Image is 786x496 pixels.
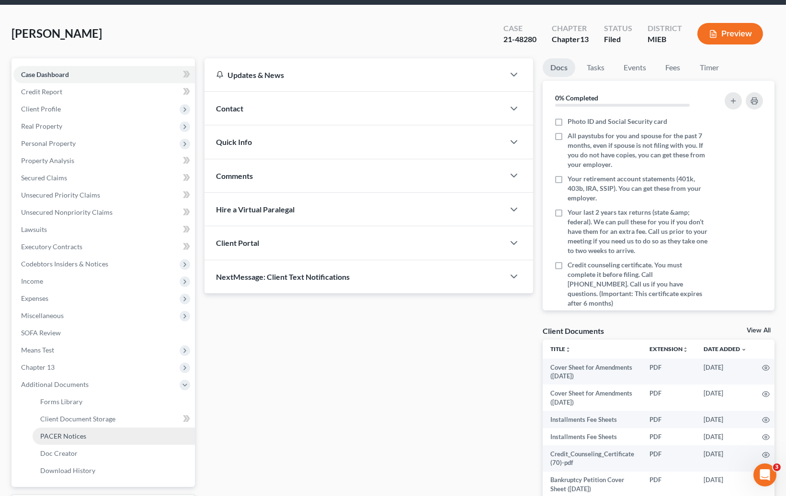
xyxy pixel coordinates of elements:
a: Download History [33,462,195,479]
a: Doc Creator [33,445,195,462]
i: unfold_more [565,347,571,353]
a: Unsecured Nonpriority Claims [13,204,195,221]
a: Docs [543,58,575,77]
i: expand_more [741,347,747,353]
span: 3 [773,463,781,471]
a: Date Added expand_more [704,345,747,353]
span: Income [21,277,43,285]
span: Doc Creator [40,449,78,457]
a: Titleunfold_more [550,345,571,353]
td: [DATE] [696,428,754,445]
a: Property Analysis [13,152,195,169]
td: Installments Fee Sheets [543,428,642,445]
strong: 0% Completed [555,94,598,102]
a: Timer [692,58,727,77]
span: Lawsuits [21,225,47,233]
div: Chapter [552,23,589,34]
td: Credit_Counseling_Certificate (70)-pdf [543,445,642,472]
span: Secured Claims [21,174,67,182]
span: Hire a Virtual Paralegal [216,205,295,214]
a: SOFA Review [13,324,195,342]
span: Your retirement account statements (401k, 403b, IRA, SSIP). You can get these from your employer. [568,174,708,203]
span: Property Analysis [21,156,74,165]
span: Client Portal [216,238,259,247]
div: District [648,23,682,34]
a: Unsecured Priority Claims [13,187,195,204]
span: All paystubs for you and spouse for the past 7 months, even if spouse is not filing with you. If ... [568,131,708,169]
span: Your last 2 years tax returns (state &amp; federal). We can pull these for you if you don’t have ... [568,208,708,255]
button: Preview [697,23,763,44]
span: Expenses [21,294,48,302]
td: Installments Fee Sheets [543,411,642,428]
span: Quick Info [216,137,252,146]
span: PACER Notices [40,432,86,440]
td: [DATE] [696,385,754,411]
div: Case [503,23,536,34]
div: Status [604,23,632,34]
span: Executory Contracts [21,242,82,251]
div: Filed [604,34,632,45]
span: NextMessage: Client Text Notifications [216,272,350,281]
span: Client Document Storage [40,415,115,423]
td: PDF [642,445,696,472]
a: View All [747,327,771,334]
span: Credit Report [21,88,62,96]
span: Case Dashboard [21,70,69,78]
td: PDF [642,428,696,445]
div: Chapter [552,34,589,45]
a: Events [616,58,654,77]
td: Cover Sheet for Amendments ([DATE]) [543,385,642,411]
span: Unsecured Priority Claims [21,191,100,199]
span: Client Profile [21,105,61,113]
span: 13 [580,34,589,44]
span: Contact [216,104,243,113]
span: Personal Property [21,139,76,147]
td: [DATE] [696,359,754,385]
span: [PERSON_NAME] [11,26,102,40]
span: Real Property [21,122,62,130]
span: SOFA Review [21,329,61,337]
span: Download History [40,466,95,474]
span: Photo ID and Social Security card [568,117,667,126]
div: 21-48280 [503,34,536,45]
span: Comments [216,171,253,180]
a: Forms Library [33,393,195,410]
a: Executory Contracts [13,238,195,255]
a: Tasks [579,58,612,77]
td: PDF [642,411,696,428]
a: Case Dashboard [13,66,195,83]
span: Miscellaneous [21,311,64,320]
td: Cover Sheet for Amendments ([DATE]) [543,359,642,385]
a: PACER Notices [33,428,195,445]
a: Client Document Storage [33,410,195,428]
div: Client Documents [543,326,604,336]
span: Additional Documents [21,380,89,388]
span: Codebtors Insiders & Notices [21,260,108,268]
div: MIEB [648,34,682,45]
a: Secured Claims [13,169,195,187]
span: Unsecured Nonpriority Claims [21,208,113,216]
span: Credit counseling certificate. You must complete it before filing. Call [PHONE_NUMBER]. Call us i... [568,260,708,308]
td: PDF [642,359,696,385]
td: PDF [642,385,696,411]
td: [DATE] [696,445,754,472]
span: Forms Library [40,397,82,406]
span: Chapter 13 [21,363,55,371]
span: Means Test [21,346,54,354]
td: [DATE] [696,411,754,428]
iframe: Intercom live chat [753,463,776,486]
a: Lawsuits [13,221,195,238]
div: Updates & News [216,70,493,80]
i: unfold_more [683,347,688,353]
a: Fees [658,58,688,77]
a: Credit Report [13,83,195,100]
a: Extensionunfold_more [649,345,688,353]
